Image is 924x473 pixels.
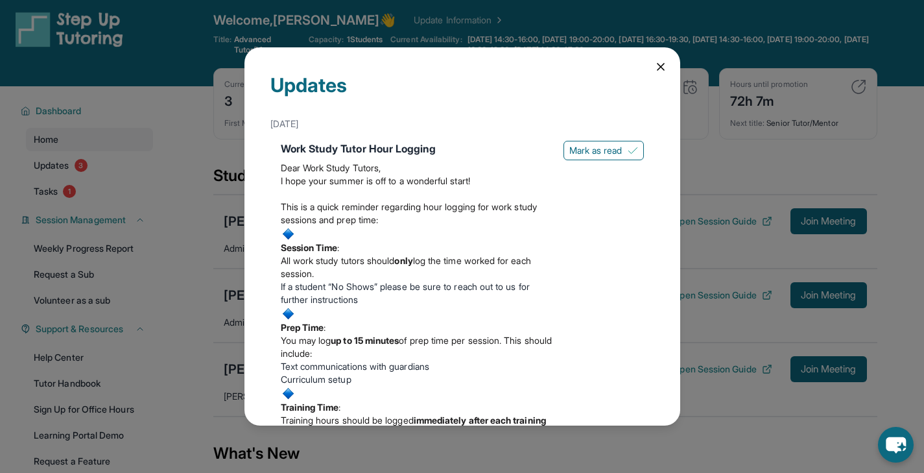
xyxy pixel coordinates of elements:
span: : [338,402,340,413]
span: : [324,322,326,333]
img: :small_blue_diamond: [281,386,296,401]
div: Updates [270,73,654,112]
div: Work Study Tutor Hour Logging [281,141,553,156]
strong: up to 15 minutes [331,335,399,346]
span: of prep time per session. This should include: [281,335,552,359]
span: I hope your summer is off to a wonderful start! [281,175,470,186]
img: Mark as read [628,145,638,156]
div: [DATE] [270,112,654,136]
span: Mark as read [569,144,622,157]
button: chat-button [878,427,914,463]
strong: Prep Time [281,322,324,333]
span: If a student “No Shows” please be sure to reach out to us for further instructions [281,281,530,305]
span: Dear Work Study Tutors, [281,162,381,173]
span: Curriculum setup [281,374,351,385]
strong: Session Time [281,242,338,253]
span: Training hours should be logged [281,415,414,426]
strong: only [394,255,412,266]
span: All work study tutors should [281,255,395,266]
img: :small_blue_diamond: [281,306,296,321]
span: This is a quick reminder regarding hour logging for work study sessions and prep time: [281,201,537,225]
span: You may log [281,335,331,346]
button: Mark as read [563,141,644,160]
span: Text communications with guardians [281,361,429,372]
span: : [337,242,339,253]
strong: immediately after each training session [281,415,546,439]
img: :small_blue_diamond: [281,226,296,241]
strong: Training Time [281,402,339,413]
